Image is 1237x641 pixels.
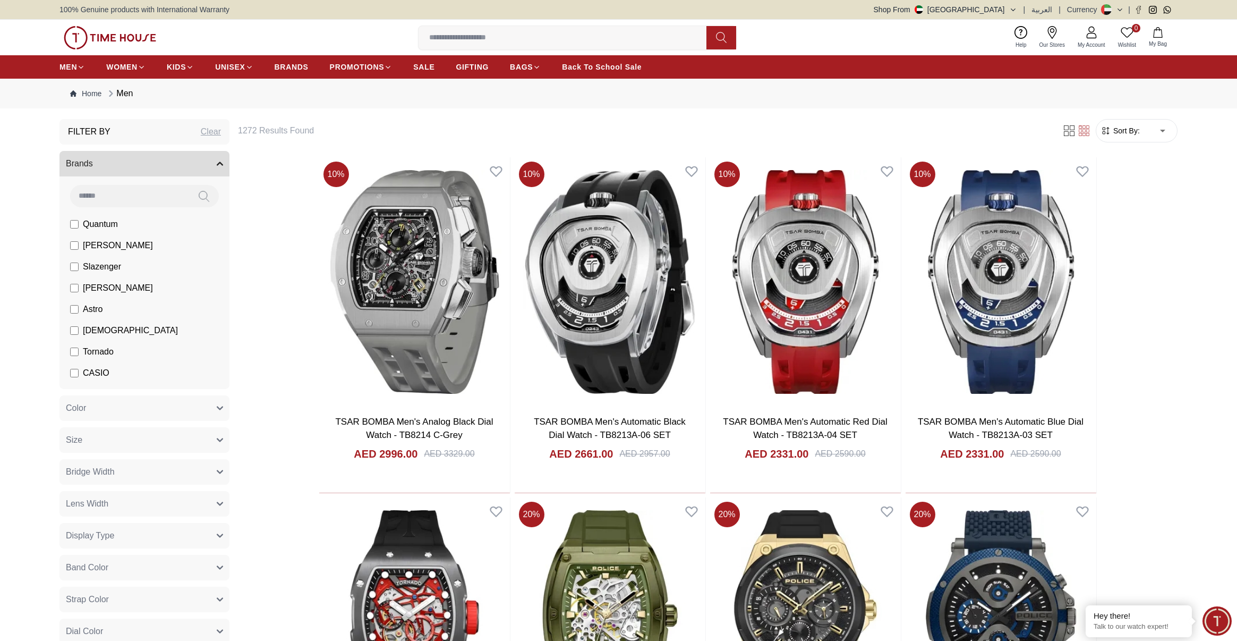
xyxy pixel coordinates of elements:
div: AED 2957.00 [619,448,670,460]
span: Display Type [66,529,114,542]
span: Band Color [66,561,108,574]
span: 10 % [714,162,740,187]
span: Astro [83,303,103,316]
a: WOMEN [106,57,146,77]
span: [PERSON_NAME] [83,239,153,252]
a: Back To School Sale [562,57,642,77]
h4: AED 2331.00 [745,446,808,461]
span: My Bag [1145,40,1171,48]
span: WOMEN [106,62,138,72]
a: PROMOTIONS [330,57,393,77]
a: BAGS [510,57,541,77]
img: TSAR BOMBA Men's Automatic Red Dial Watch - TB8213A-04 SET [710,157,901,407]
span: Dial Color [66,625,103,638]
img: TSAR BOMBA Men's Automatic Black Dial Watch - TB8213A-06 SET [515,157,705,407]
a: 0Wishlist [1112,24,1142,51]
a: TSAR BOMBA Men's Automatic Red Dial Watch - TB8213A-04 SET [723,417,887,441]
span: Slazenger [83,260,121,273]
span: MEN [59,62,77,72]
span: Our Stores [1035,41,1069,49]
span: Wishlist [1114,41,1140,49]
a: KIDS [167,57,194,77]
span: Sort By: [1111,125,1140,136]
span: | [1128,4,1130,15]
a: TSAR BOMBA Men's Automatic Blue Dial Watch - TB8213A-03 SET [918,417,1084,441]
button: Strap Color [59,587,229,612]
h4: AED 2661.00 [549,446,613,461]
input: Astro [70,305,79,314]
button: Lens Width [59,491,229,517]
a: Facebook [1134,6,1142,14]
span: Brands [66,157,93,170]
a: Help [1009,24,1033,51]
div: Hey there! [1094,611,1184,621]
span: GIFTING [456,62,489,72]
span: PROMOTIONS [330,62,385,72]
a: Home [70,88,101,99]
span: Quantum [83,218,118,231]
input: Tornado [70,348,79,356]
input: [DEMOGRAPHIC_DATA] [70,326,79,335]
div: AED 2590.00 [1010,448,1061,460]
span: [PERSON_NAME] [83,282,153,294]
a: UNISEX [215,57,253,77]
span: 100% Genuine products with International Warranty [59,4,229,15]
a: MEN [59,57,85,77]
button: Display Type [59,523,229,549]
img: TSAR BOMBA Men's Automatic Blue Dial Watch - TB8213A-03 SET [906,157,1096,407]
div: AED 2590.00 [815,448,865,460]
button: My Bag [1142,25,1173,50]
span: Strap Color [66,593,109,606]
span: | [1059,4,1061,15]
a: TSAR BOMBA Men's Automatic Black Dial Watch - TB8213A-06 SET [534,417,686,441]
input: [PERSON_NAME] [70,284,79,292]
h3: Filter By [68,125,110,138]
button: العربية [1031,4,1052,15]
span: 10 % [910,162,935,187]
span: My Account [1073,41,1110,49]
span: SALE [413,62,434,72]
a: SALE [413,57,434,77]
nav: Breadcrumb [59,79,1178,108]
span: CASIO [83,367,109,379]
a: Instagram [1149,6,1157,14]
span: Help [1011,41,1031,49]
input: CASIO [70,369,79,377]
button: Band Color [59,555,229,580]
span: UNISEX [215,62,245,72]
button: Bridge Width [59,459,229,485]
button: Color [59,395,229,421]
div: Chat Widget [1202,606,1232,636]
input: [PERSON_NAME] [70,241,79,250]
span: Size [66,434,82,446]
span: 20 % [714,502,740,527]
a: Our Stores [1033,24,1071,51]
a: BRANDS [275,57,309,77]
button: Size [59,427,229,453]
div: Clear [201,125,221,138]
h4: AED 2331.00 [940,446,1004,461]
span: Back To School Sale [562,62,642,72]
img: ... [64,26,156,49]
span: 0 [1132,24,1140,32]
p: Talk to our watch expert! [1094,622,1184,631]
a: GIFTING [456,57,489,77]
img: TSAR BOMBA Men's Analog Black Dial Watch - TB8214 C-Grey [319,157,510,407]
div: Currency [1067,4,1102,15]
div: AED 3329.00 [424,448,474,460]
span: Lens Width [66,497,108,510]
input: Slazenger [70,263,79,271]
div: Men [106,87,133,100]
a: TSAR BOMBA Men's Analog Black Dial Watch - TB8214 C-Grey [335,417,493,441]
button: Sort By: [1100,125,1140,136]
h4: AED 2996.00 [354,446,417,461]
span: Color [66,402,86,415]
span: 10 % [323,162,349,187]
span: Bridge Width [66,466,115,478]
a: Whatsapp [1163,6,1171,14]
